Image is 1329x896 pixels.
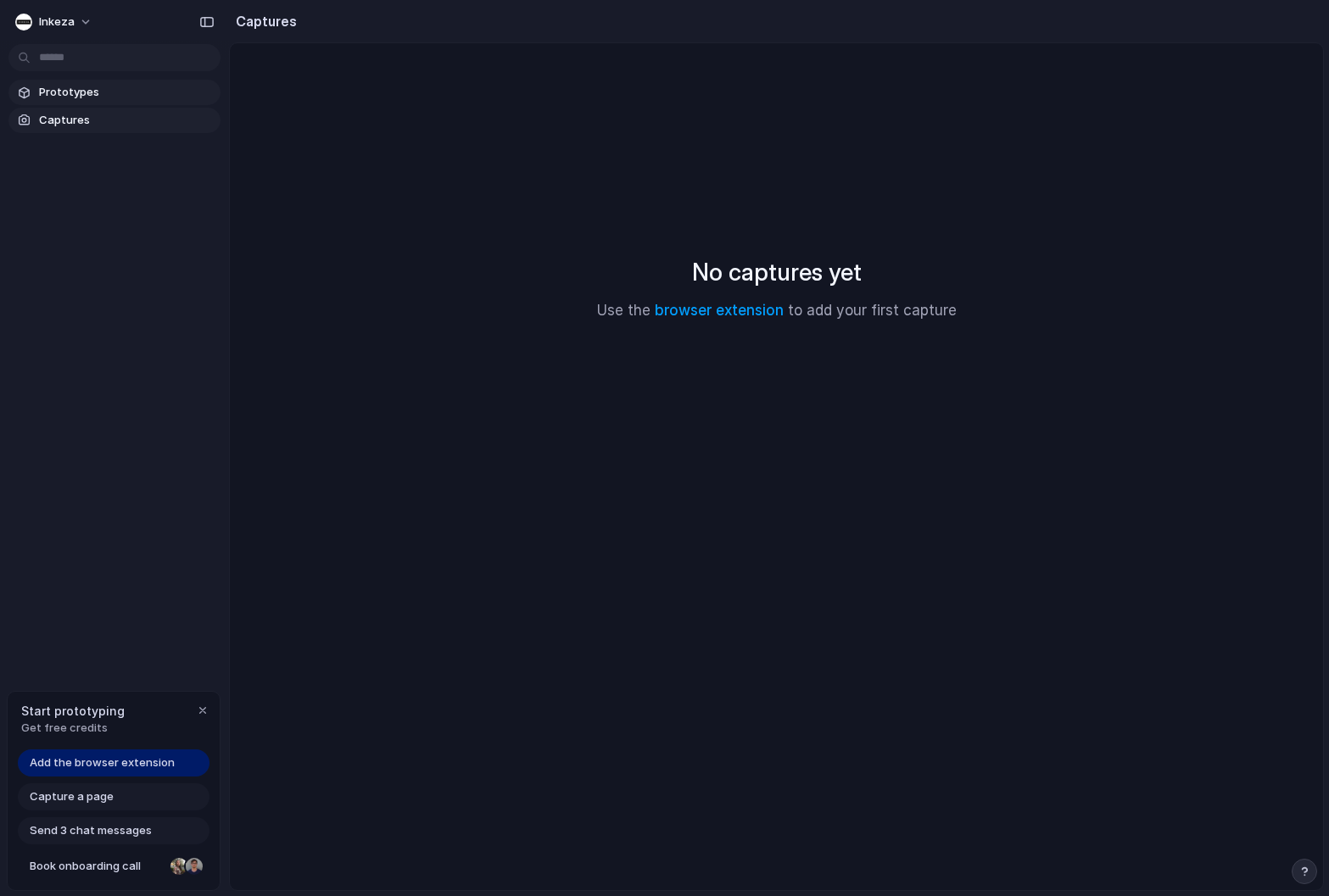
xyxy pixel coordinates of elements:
[8,108,221,133] a: Captures
[229,11,297,31] h2: Captures
[30,788,114,805] span: Capture a page
[692,254,862,290] h2: No captures yet
[30,822,152,839] span: Send 3 chat messages
[39,84,214,101] span: Prototypes
[39,14,75,31] span: Inkeza
[21,720,125,737] span: Get free credits
[39,112,214,129] span: Captures
[18,749,209,776] a: Add the browser extension
[184,856,204,877] div: Christian Iacullo
[169,856,189,877] div: Nicole Kubica
[30,858,164,875] span: Book onboarding call
[8,8,101,36] button: Inkeza
[30,754,175,771] span: Add the browser extension
[18,853,209,880] a: Book onboarding call
[655,302,784,319] a: browser extension
[597,300,957,322] p: Use the to add your first capture
[21,702,125,720] span: Start prototyping
[8,80,221,105] a: Prototypes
